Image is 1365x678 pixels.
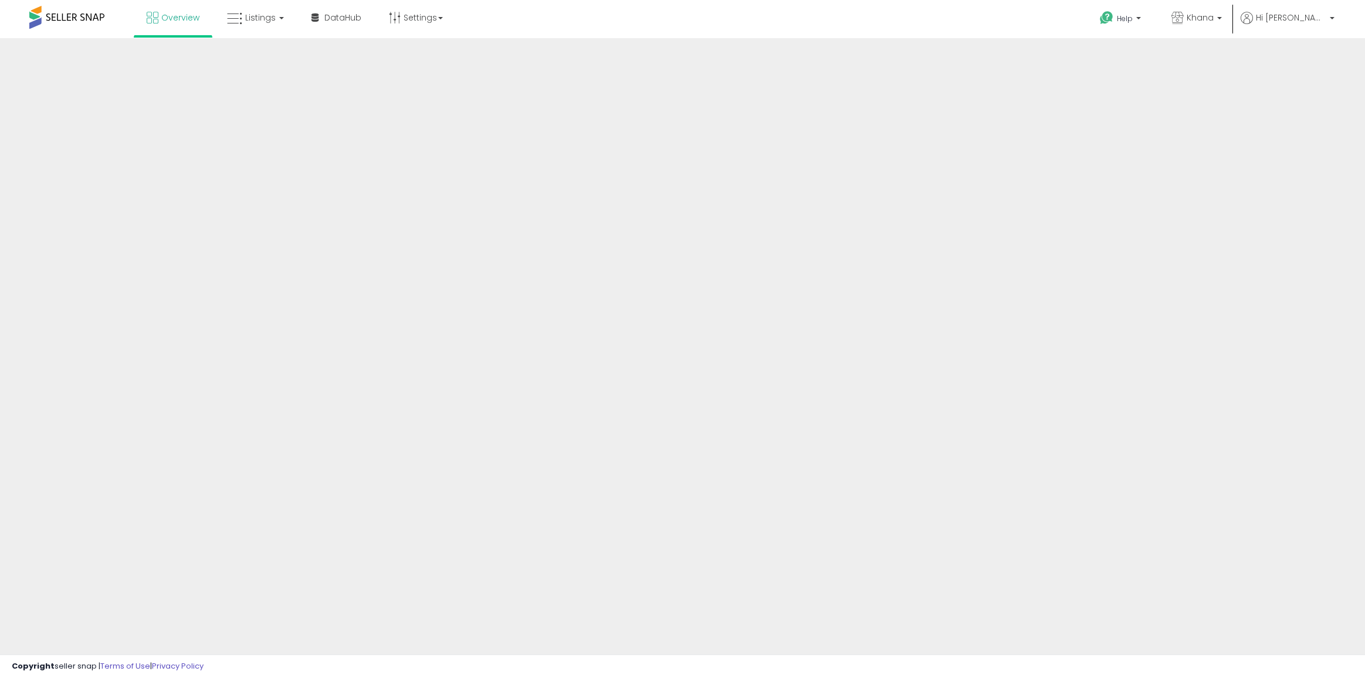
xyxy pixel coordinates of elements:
[324,12,361,23] span: DataHub
[1117,14,1133,23] span: Help
[1090,2,1153,38] a: Help
[245,12,276,23] span: Listings
[1099,11,1114,25] i: Get Help
[1187,12,1214,23] span: Khana
[1256,12,1326,23] span: Hi [PERSON_NAME]
[1241,12,1334,38] a: Hi [PERSON_NAME]
[161,12,199,23] span: Overview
